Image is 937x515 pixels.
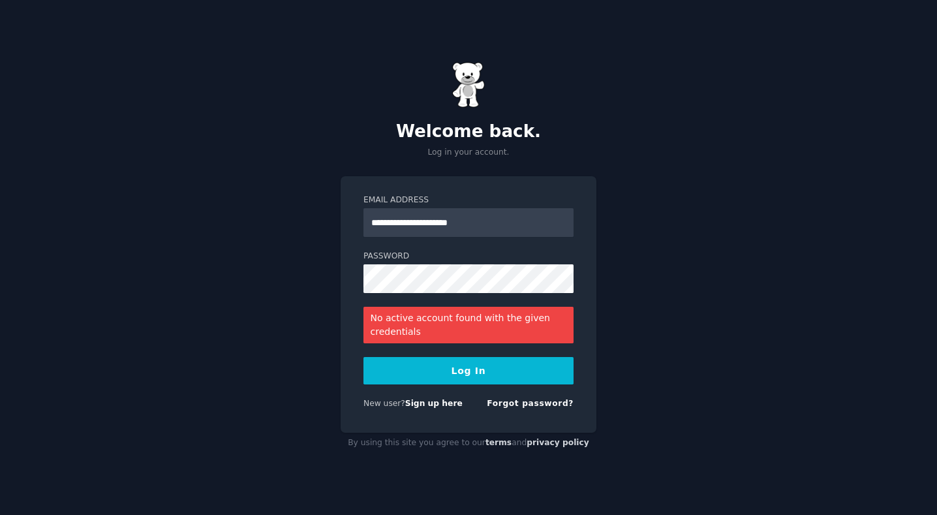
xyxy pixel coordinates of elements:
[363,195,574,206] label: Email Address
[363,251,574,262] label: Password
[341,433,596,454] div: By using this site you agree to our and
[363,307,574,343] div: No active account found with the given credentials
[363,357,574,384] button: Log In
[487,399,574,408] a: Forgot password?
[363,399,405,408] span: New user?
[405,399,463,408] a: Sign up here
[341,147,596,159] p: Log in your account.
[341,121,596,142] h2: Welcome back.
[527,438,589,447] a: privacy policy
[452,62,485,108] img: Gummy Bear
[485,438,512,447] a: terms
